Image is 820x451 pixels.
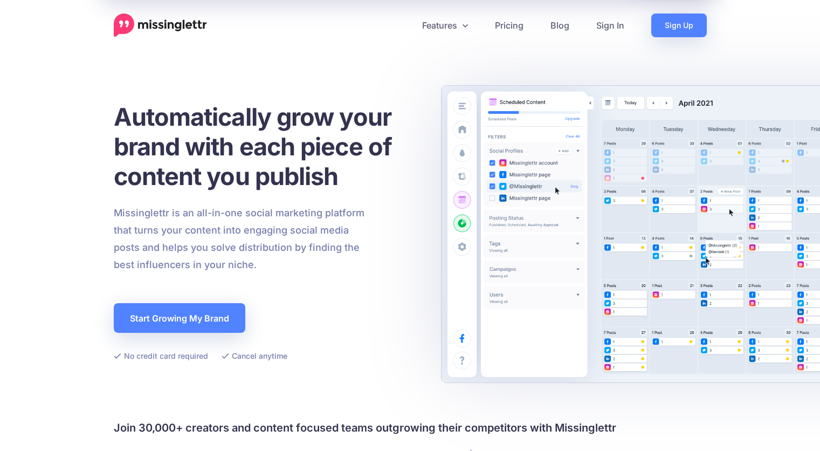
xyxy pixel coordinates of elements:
[481,13,537,37] a: Pricing
[114,419,707,436] h4: Join 30,000+ creators and content focused teams outgrowing their competitors with Missinglettr
[114,204,365,274] p: Missinglettr is an all-in-one social marketing platform that turns your content into engaging soc...
[114,102,418,191] h1: Automatically grow your brand with each piece of content you publish
[114,303,245,333] a: Start Growing My Brand
[651,13,707,37] a: Sign Up
[114,349,208,363] li: No credit card required
[114,13,207,37] a: Home
[222,349,287,363] li: Cancel anytime
[409,13,481,37] a: Features
[583,13,638,37] a: Sign In
[537,13,583,37] a: Blog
